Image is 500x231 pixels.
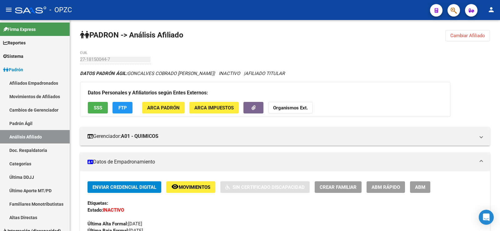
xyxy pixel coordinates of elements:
div: Open Intercom Messenger [479,210,494,225]
mat-icon: menu [5,6,12,13]
span: ARCA Padrón [147,105,180,111]
button: ABM Rápido [367,181,405,193]
button: Sin Certificado Discapacidad [220,181,310,193]
mat-icon: remove_red_eye [171,183,179,190]
span: Cambiar Afiliado [450,33,485,38]
span: Enviar Credencial Digital [92,184,156,190]
span: GONCALVES COBRADO [PERSON_NAME] [80,71,214,76]
button: Cambiar Afiliado [445,30,490,41]
button: FTP [112,102,132,113]
button: ARCA Impuestos [189,102,239,113]
h3: Datos Personales y Afiliatorios según Entes Externos: [88,88,442,97]
button: ARCA Padrón [142,102,185,113]
mat-icon: person [487,6,495,13]
mat-expansion-panel-header: Gerenciador:A01 - QUIMICOS [80,127,490,146]
mat-panel-title: Datos de Empadronamiento [87,158,475,165]
strong: Organismos Ext. [273,105,308,111]
button: SSS [88,102,108,113]
span: Padrón [3,66,23,73]
strong: Última Alta Formal: [87,221,128,227]
span: SSS [94,105,102,111]
span: - OPZC [49,3,72,17]
mat-panel-title: Gerenciador: [87,133,475,140]
strong: A01 - QUIMICOS [121,133,158,140]
span: FTP [118,105,127,111]
i: | INACTIVO | [80,71,285,76]
span: ABM [415,184,425,190]
span: AFILIADO TITULAR [245,71,285,76]
strong: Etiquetas: [87,200,108,206]
span: ABM Rápido [372,184,400,190]
strong: Estado: [87,207,103,213]
button: ABM [410,181,430,193]
span: Reportes [3,39,26,46]
span: Movimientos [179,184,210,190]
button: Enviar Credencial Digital [87,181,161,193]
button: Organismos Ext. [268,102,313,113]
span: [DATE] [87,221,142,227]
span: Crear Familiar [320,184,357,190]
button: Movimientos [166,181,215,193]
strong: DATOS PADRÓN ÁGIL: [80,71,127,76]
span: Sistema [3,53,23,60]
strong: PADRON -> Análisis Afiliado [80,31,183,39]
mat-expansion-panel-header: Datos de Empadronamiento [80,153,490,171]
strong: INACTIVO [103,207,124,213]
button: Crear Familiar [315,181,362,193]
span: Firma Express [3,26,36,33]
span: ARCA Impuestos [194,105,234,111]
span: Sin Certificado Discapacidad [232,184,305,190]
